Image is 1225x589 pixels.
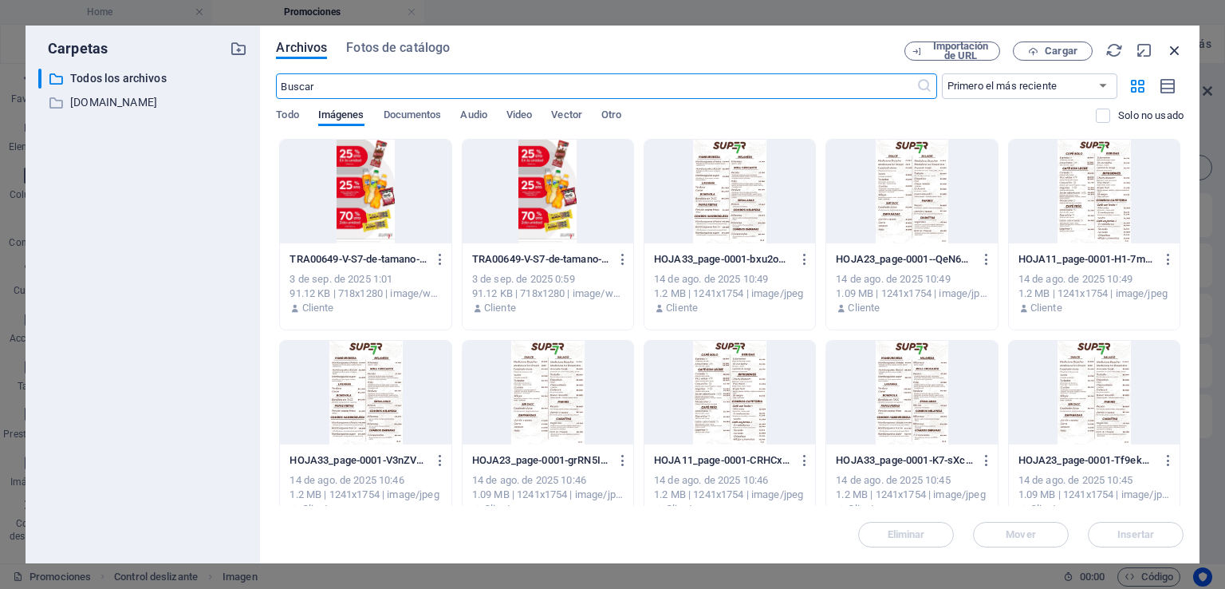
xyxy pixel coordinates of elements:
p: HOJA33_page-0001-V3nZVWAa666oP9d4M-mlww.jpg [290,453,427,468]
span: Video [506,105,532,128]
p: Cliente [1030,502,1062,516]
span: Audio [460,105,486,128]
p: TRA00649-V-S7-de-tamano-grande-DGLumMM0G1QBpqtVGAZ0Tg.webp [290,252,427,267]
p: Cliente [302,502,334,516]
div: 1.2 MB | 1241x1754 | image/jpeg [290,488,441,502]
div: 14 de ago. de 2025 10:46 [654,473,806,488]
p: Cliente [848,301,880,315]
a: Skip to main content [6,6,72,34]
div: 1.2 MB | 1241x1754 | image/jpeg [836,488,987,502]
div: [DOMAIN_NAME] [38,93,247,113]
p: HOJA11_page-0001-H1-7m1KwEnnLCSf1GbjaZg.jpg [1018,252,1156,267]
span: Fotos de catálogo [346,38,450,57]
div: 1.09 MB | 1241x1754 | image/jpeg [836,287,987,301]
p: Cliente [484,502,516,516]
span: Otro [601,105,621,128]
p: Cliente [666,502,698,516]
p: HOJA33_page-0001-K7-sXclBQBwbKRhR6fyRRw.jpg [836,453,973,468]
span: Cargar [1045,46,1077,56]
p: Carpetas [38,38,108,59]
p: Cliente [848,502,880,516]
p: Cliente [302,301,334,315]
div: 1.2 MB | 1241x1754 | image/jpeg [654,488,806,502]
p: HOJA23_page-0001-grRN5IV96o3aK3R3GmqjuQ.jpg [472,453,609,468]
div: 1.09 MB | 1241x1754 | image/jpeg [472,488,624,502]
span: Vector [551,105,582,128]
p: Solo muestra los archivos que no están usándose en el sitio web. Los archivos añadidos durante es... [1118,109,1184,123]
div: 1.09 MB | 1241x1754 | image/jpeg [1018,488,1170,502]
div: 3 de sep. de 2025 1:01 [290,272,441,287]
p: HOJA23_page-0001-Tf9ekC96-nD4SO2M0Pk6Sg.jpg [1018,453,1156,468]
span: Documentos [384,105,442,128]
div: 14 de ago. de 2025 10:49 [836,272,987,287]
button: Importación de URL [904,42,1000,61]
div: ​ [38,69,41,89]
input: Buscar [276,73,916,99]
div: 14 de ago. de 2025 10:46 [472,473,624,488]
span: Imágenes [318,105,364,128]
div: 1.2 MB | 1241x1754 | image/jpeg [1018,287,1170,301]
span: Archivos [276,38,327,57]
p: HOJA23_page-0001--QeN642xcb93ab1ULifnMw.jpg [836,252,973,267]
div: 14 de ago. de 2025 10:46 [290,473,441,488]
p: HOJA33_page-0001-bxu2oWzg1d6VB724VVLt3Q.jpg [654,252,791,267]
i: Crear carpeta [230,40,247,57]
div: 1.2 MB | 1241x1754 | image/jpeg [654,287,806,301]
p: TRA00649-V-S7-de-tamano-grande-wqLUl3QFqbtBYfSBWfPIOw.webp [472,252,609,267]
div: 14 de ago. de 2025 10:45 [1018,473,1170,488]
p: [DOMAIN_NAME] [70,93,219,112]
p: HOJA11_page-0001-CRHCx-Yr0pMt2CCmoxnMhw.jpg [654,453,791,468]
span: Importación de URL [928,42,993,61]
p: Cliente [666,301,698,315]
p: Todos los archivos [70,69,219,88]
div: 14 de ago. de 2025 10:49 [654,272,806,287]
button: Cargar [1013,42,1093,61]
div: 3 de sep. de 2025 0:59 [472,272,624,287]
p: Cliente [484,301,516,315]
div: 14 de ago. de 2025 10:49 [1018,272,1170,287]
i: Volver a cargar [1105,42,1123,59]
div: 14 de ago. de 2025 10:45 [836,473,987,488]
div: 91.12 KB | 718x1280 | image/webp [290,287,441,301]
div: 91.12 KB | 718x1280 | image/webp [472,287,624,301]
p: Cliente [1030,301,1062,315]
span: Todo [276,105,298,128]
